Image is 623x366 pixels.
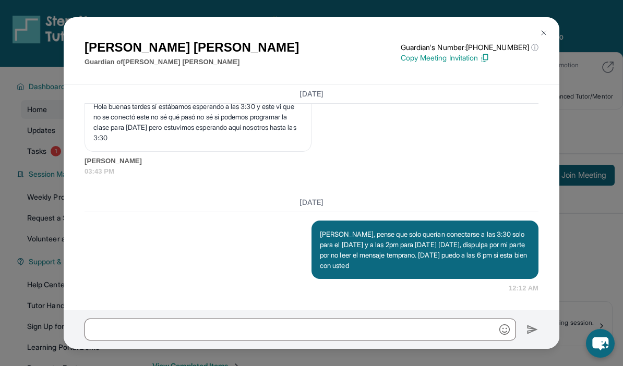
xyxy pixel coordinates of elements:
img: Send icon [526,323,538,336]
span: 12:12 AM [509,283,538,294]
p: [PERSON_NAME], pense que solo querían conectarse a las 3:30 solo para el [DATE] y a las 2pm para ... [320,229,530,271]
span: ⓘ [531,42,538,53]
button: chat-button [586,329,615,358]
p: Guardian of [PERSON_NAME] [PERSON_NAME] [85,57,299,67]
p: Copy Meeting Invitation [401,53,538,63]
span: [PERSON_NAME] [85,156,538,166]
p: Hola buenas tardes sí estábamos esperando a las 3:30 y este vi que no se conectó este no sé qué p... [93,101,303,143]
img: Copy Icon [480,53,489,63]
h3: [DATE] [85,197,538,208]
h3: [DATE] [85,89,538,99]
img: Emoji [499,324,510,335]
span: 03:43 PM [85,166,538,177]
img: Close Icon [540,29,548,37]
p: Guardian's Number: [PHONE_NUMBER] [401,42,538,53]
h1: [PERSON_NAME] [PERSON_NAME] [85,38,299,57]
